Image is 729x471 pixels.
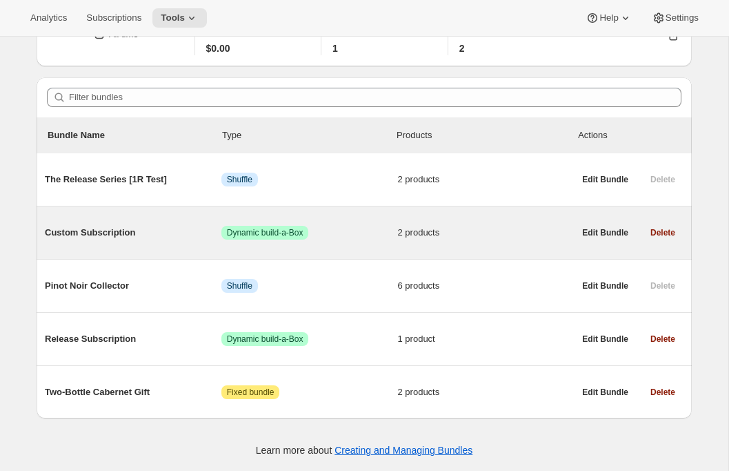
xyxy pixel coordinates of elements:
button: Delete [642,329,683,349]
span: Pinot Noir Collector [45,279,221,293]
input: Filter bundles [69,88,681,107]
span: 1 product [398,332,575,346]
button: Edit Bundle [574,329,637,349]
button: Subscriptions [78,8,150,28]
button: Analytics [22,8,75,28]
span: 2 products [398,173,575,186]
span: Dynamic build-a-Box [227,227,303,238]
span: Analytics [30,12,67,23]
span: 2 [459,41,465,55]
p: Learn more about [256,443,472,457]
a: Creating and Managing Bundles [334,445,472,456]
span: Shuffle [227,174,252,185]
span: 2 products [398,385,575,399]
button: Edit Bundle [574,223,637,242]
span: Subscriptions [86,12,141,23]
span: 1 [332,41,338,55]
span: Release Subscription [45,332,221,346]
button: Edit Bundle [574,276,637,296]
button: Help [577,8,640,28]
span: Help [599,12,618,23]
span: Delete [650,227,675,238]
span: Edit Bundle [582,387,628,398]
button: Delete [642,223,683,242]
span: Two-Bottle Cabernet Gift [45,385,221,399]
span: Custom Subscription [45,226,221,240]
span: 2 products [398,226,575,240]
span: Tools [161,12,185,23]
div: Products [397,128,571,142]
span: Settings [666,12,699,23]
button: Edit Bundle [574,170,637,189]
button: Settings [643,8,707,28]
button: Delete [642,383,683,402]
span: 6 products [398,279,575,293]
span: Dynamic build-a-Box [227,334,303,345]
div: Type [222,128,397,142]
span: $0.00 [206,41,230,55]
span: Edit Bundle [582,227,628,238]
span: Shuffle [227,280,252,291]
p: Bundle Name [48,128,222,142]
span: Edit Bundle [582,174,628,185]
button: Tools [152,8,207,28]
span: Edit Bundle [582,334,628,345]
span: Delete [650,334,675,345]
button: Edit Bundle [574,383,637,402]
div: Actions [578,128,681,142]
span: Delete [650,387,675,398]
span: Fixed bundle [227,387,274,398]
span: Edit Bundle [582,280,628,291]
span: The Release Series [1R Test] [45,173,221,186]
